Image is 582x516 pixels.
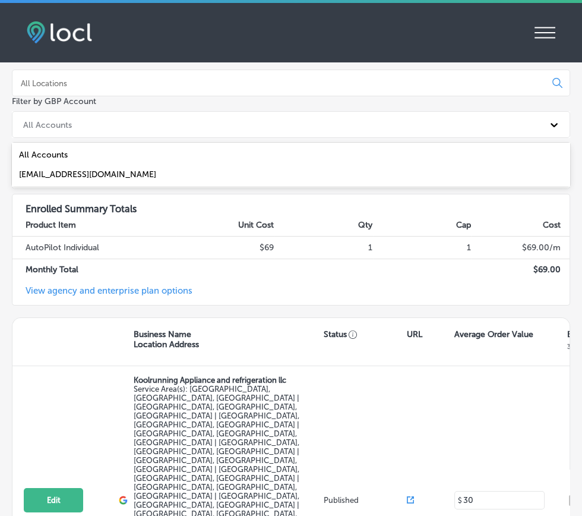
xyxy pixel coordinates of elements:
td: 1 [373,237,472,259]
td: 1 [274,237,373,259]
td: $69 [176,237,275,259]
p: Average Order Value [454,329,533,339]
img: fda3e92497d09a02dc62c9cd864e3231.png [27,21,92,43]
strong: Product Item [26,220,76,230]
div: All Accounts [23,119,72,130]
p: Published [324,496,407,505]
th: Qty [274,215,373,237]
div: All Accounts [12,145,570,165]
td: $ 69.00 /m [471,237,570,259]
a: View agency and enterprise plan options [12,285,192,305]
p: URL [407,329,422,339]
p: Status [324,329,407,339]
p: Business Name Location Address [134,329,199,350]
th: Cap [373,215,472,237]
label: Filter by GBP Account [12,96,96,106]
td: $ 69.00 [471,259,570,281]
img: logo [119,496,128,505]
td: Monthly Total [12,259,176,281]
p: Koolrunning Appliance and refrigeration llc [134,376,321,385]
div: [EMAIL_ADDRESS][DOMAIN_NAME] [12,165,570,184]
th: Unit Cost [176,215,275,237]
h3: Enrolled Summary Totals [12,194,570,215]
th: Cost [471,215,570,237]
p: $ [458,496,462,505]
td: AutoPilot Individual [12,237,176,259]
input: All Locations [20,78,543,89]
